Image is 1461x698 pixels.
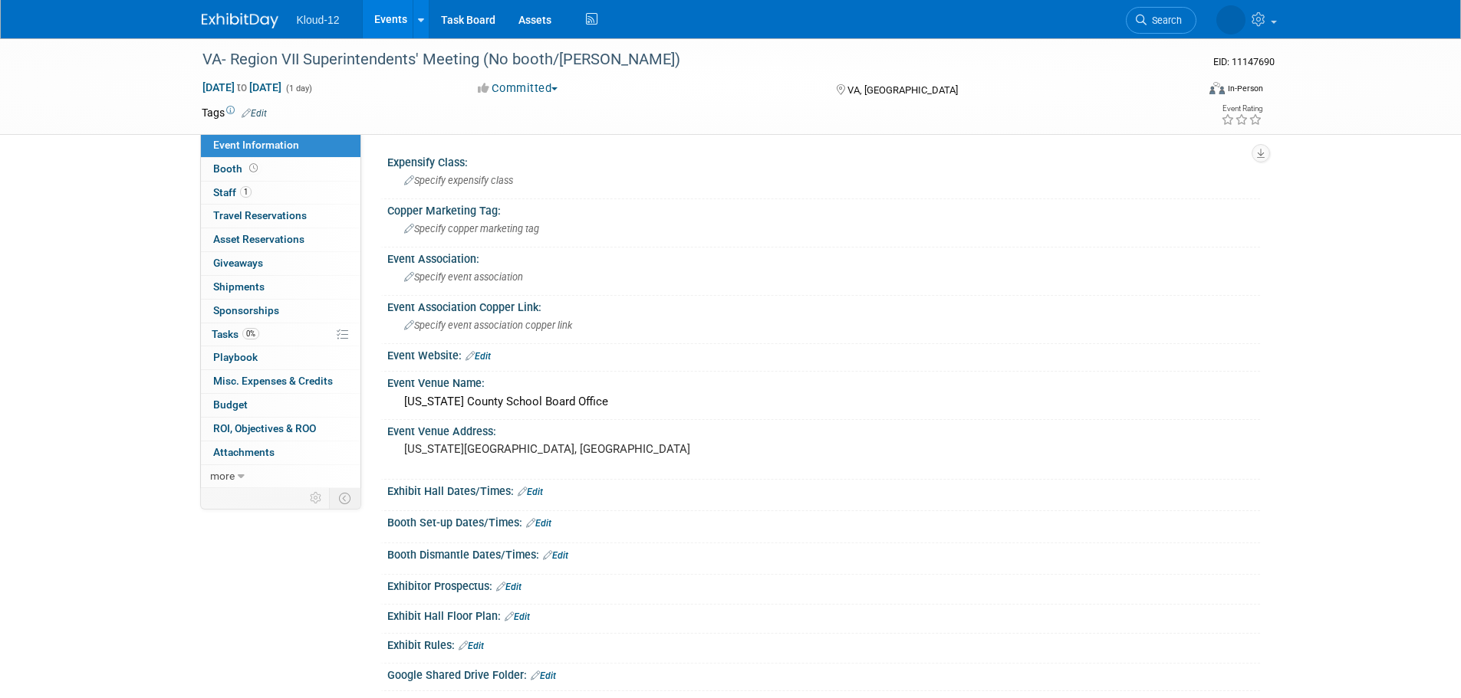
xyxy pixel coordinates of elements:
[201,323,360,346] a: Tasks0%
[213,375,333,387] span: Misc. Expenses & Credits
[1106,80,1264,103] div: Event Format
[387,247,1260,267] div: Event Association:
[212,328,259,340] span: Tasks
[1216,5,1245,34] img: Gabriela Bravo-Chigwere
[387,575,1260,595] div: Exhibitor Prospectus:
[202,80,282,94] span: [DATE] [DATE]
[246,162,261,174] span: Booth not reserved yet
[201,465,360,488] a: more
[329,488,360,508] td: Toggle Event Tabs
[201,252,360,275] a: Giveaways
[387,480,1260,500] div: Exhibit Hall Dates/Times:
[240,186,252,198] span: 1
[531,670,556,681] a: Edit
[201,346,360,369] a: Playbook
[543,550,568,561] a: Edit
[213,446,275,458] span: Attachments
[387,199,1260,218] div: Copper Marketing Tag:
[213,422,316,434] span: ROI, Objectives & ROO
[1227,83,1263,94] div: In-Person
[201,441,360,464] a: Attachments
[387,511,1260,531] div: Booth Set-up Dates/Times:
[1221,105,1262,113] div: Event Rating
[518,487,543,497] a: Edit
[285,84,312,93] span: (1 day)
[201,394,360,417] a: Budget
[387,420,1260,439] div: Event Venue Address:
[1126,7,1196,34] a: Search
[201,370,360,393] a: Misc. Expenses & Credits
[235,81,249,93] span: to
[242,328,259,339] span: 0%
[201,182,360,205] a: Staff1
[213,304,279,316] span: Sponsorships
[847,84,958,96] span: VA, [GEOGRAPHIC_DATA]
[213,186,252,198] span: Staff
[1213,56,1275,67] span: Event ID: 11147690
[1209,82,1225,94] img: Format-Inperson.png
[404,271,523,283] span: Specify event association
[213,257,263,269] span: Giveaways
[242,108,267,119] a: Edit
[213,233,304,245] span: Asset Reservations
[201,228,360,251] a: Asset Reservations
[213,209,307,221] span: Travel Reservations
[466,351,491,362] a: Edit
[1147,15,1182,26] span: Search
[213,139,299,151] span: Event Information
[404,442,734,456] pre: [US_STATE][GEOGRAPHIC_DATA], [GEOGRAPHIC_DATA]
[197,46,1173,74] div: VA- Region VII Superintendents' Meeting (No booth/[PERSON_NAME])
[472,80,564,97] button: Committed
[404,175,513,186] span: Specify expensify class
[387,634,1260,654] div: Exhibit Rules:
[201,205,360,228] a: Travel Reservations
[297,14,340,26] span: Kloud-12
[387,664,1260,683] div: Google Shared Drive Folder:
[387,151,1260,170] div: Expensify Class:
[399,390,1249,414] div: [US_STATE] County School Board Office
[526,518,551,529] a: Edit
[404,223,539,234] span: Specify copper marketing tag
[201,134,360,157] a: Event Information
[201,276,360,299] a: Shipments
[213,162,261,175] span: Booth
[387,296,1260,315] div: Event Association Copper Link:
[201,418,360,441] a: ROI, Objectives & ROO
[201,300,360,323] a: Sponsorships
[213,280,265,293] span: Shipments
[202,105,267,120] td: Tags
[387,372,1260,391] div: Event Venue Name:
[387,605,1260,624] div: Exhibit Hall Floor Plan:
[387,543,1260,563] div: Booth Dismantle Dates/Times:
[496,582,522,592] a: Edit
[404,320,572,331] span: Specify event association copper link
[459,641,484,651] a: Edit
[201,158,360,181] a: Booth
[387,344,1260,364] div: Event Website:
[210,470,235,482] span: more
[303,488,330,508] td: Personalize Event Tab Strip
[505,611,530,622] a: Edit
[213,398,248,411] span: Budget
[202,13,278,28] img: ExhibitDay
[213,351,258,363] span: Playbook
